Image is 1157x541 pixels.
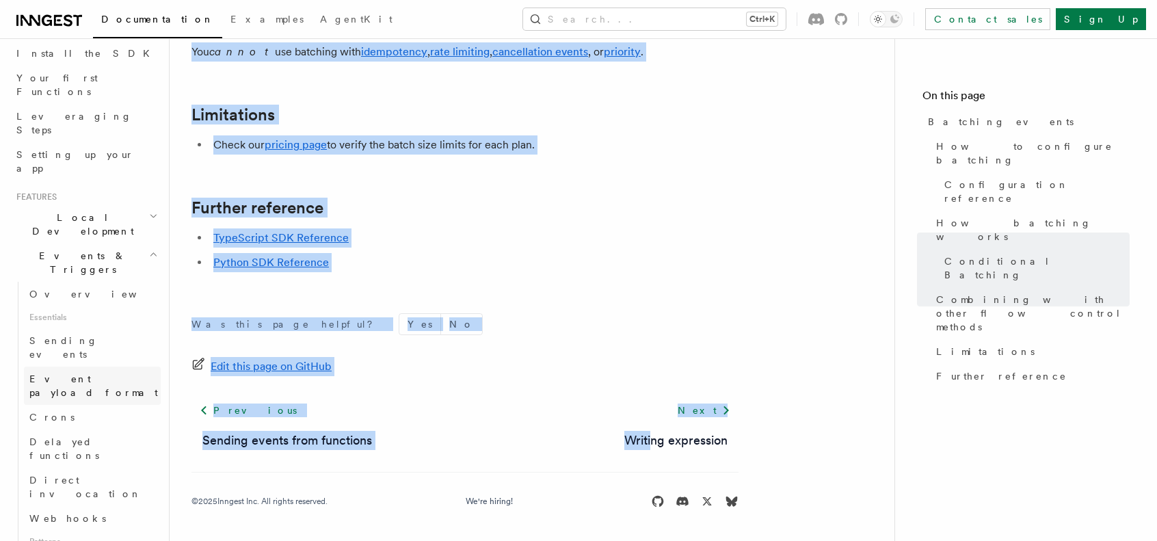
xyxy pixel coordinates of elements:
[29,513,106,524] span: Webhooks
[213,256,329,269] a: Python SDK Reference
[191,42,739,62] p: You use batching with , , , or .
[944,178,1130,205] span: Configuration reference
[430,45,490,58] a: rate limiting
[936,369,1067,383] span: Further reference
[16,149,134,174] span: Setting up your app
[93,4,222,38] a: Documentation
[466,496,513,507] a: We're hiring!
[265,138,327,151] a: pricing page
[399,314,440,334] button: Yes
[11,142,161,181] a: Setting up your app
[936,140,1130,167] span: How to configure batching
[29,289,170,300] span: Overview
[11,41,161,66] a: Install the SDK
[11,249,149,276] span: Events & Triggers
[24,328,161,367] a: Sending events
[939,249,1130,287] a: Conditional Batching
[931,364,1130,388] a: Further reference
[29,412,75,423] span: Crons
[870,11,903,27] button: Toggle dark mode
[211,357,332,376] span: Edit this page on GitHub
[939,172,1130,211] a: Configuration reference
[931,339,1130,364] a: Limitations
[523,8,786,30] button: Search...Ctrl+K
[931,134,1130,172] a: How to configure batching
[925,8,1050,30] a: Contact sales
[101,14,214,25] span: Documentation
[624,431,728,450] a: Writing expression
[936,216,1130,243] span: How batching works
[922,88,1130,109] h4: On this page
[202,431,372,450] a: Sending events from functions
[16,48,158,59] span: Install the SDK
[928,115,1074,129] span: Batching events
[222,4,312,37] a: Examples
[191,317,382,331] p: Was this page helpful?
[230,14,304,25] span: Examples
[312,4,401,37] a: AgentKit
[24,405,161,430] a: Crons
[11,66,161,104] a: Your first Functions
[191,198,323,217] a: Further reference
[922,109,1130,134] a: Batching events
[11,104,161,142] a: Leveraging Steps
[24,506,161,531] a: Webhooks
[24,367,161,405] a: Event payload format
[11,211,149,238] span: Local Development
[11,205,161,243] button: Local Development
[191,105,275,124] a: Limitations
[191,496,328,507] div: © 2025 Inngest Inc. All rights reserved.
[604,45,641,58] a: priority
[936,293,1130,334] span: Combining with other flow control methods
[441,314,482,334] button: No
[747,12,777,26] kbd: Ctrl+K
[191,357,332,376] a: Edit this page on GitHub
[936,345,1035,358] span: Limitations
[24,430,161,468] a: Delayed functions
[11,192,57,202] span: Features
[361,45,427,58] a: idempotency
[209,135,739,155] li: Check our to verify the batch size limits for each plan.
[24,306,161,328] span: Essentials
[209,45,275,58] em: cannot
[24,468,161,506] a: Direct invocation
[213,231,349,244] a: TypeScript SDK Reference
[492,45,588,58] a: cancellation events
[29,373,158,398] span: Event payload format
[16,72,98,97] span: Your first Functions
[320,14,393,25] span: AgentKit
[669,398,739,423] a: Next
[29,335,98,360] span: Sending events
[191,398,304,423] a: Previous
[24,282,161,306] a: Overview
[931,287,1130,339] a: Combining with other flow control methods
[11,243,161,282] button: Events & Triggers
[29,436,99,461] span: Delayed functions
[1056,8,1146,30] a: Sign Up
[29,475,142,499] span: Direct invocation
[16,111,132,135] span: Leveraging Steps
[944,254,1130,282] span: Conditional Batching
[931,211,1130,249] a: How batching works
